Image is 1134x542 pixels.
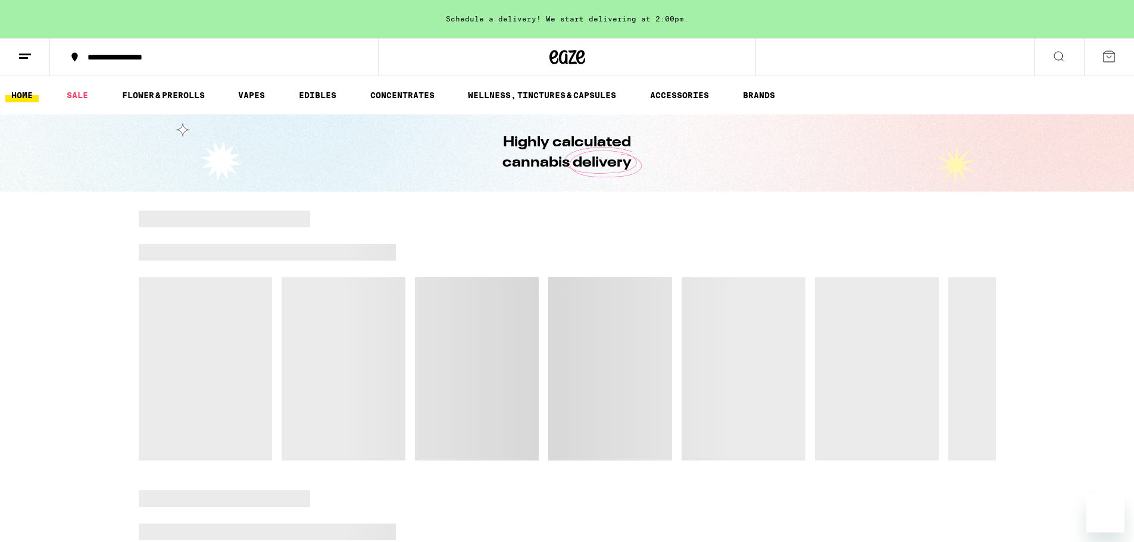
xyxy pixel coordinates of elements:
[364,88,441,102] a: CONCENTRATES
[232,88,271,102] a: VAPES
[5,88,39,102] a: HOME
[469,133,666,173] h1: Highly calculated cannabis delivery
[293,88,342,102] a: EDIBLES
[644,88,715,102] a: ACCESSORIES
[462,88,622,102] a: WELLNESS, TINCTURES & CAPSULES
[737,88,781,102] a: BRANDS
[1086,494,1124,532] iframe: Button to launch messaging window
[61,88,94,102] a: SALE
[116,88,211,102] a: FLOWER & PREROLLS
